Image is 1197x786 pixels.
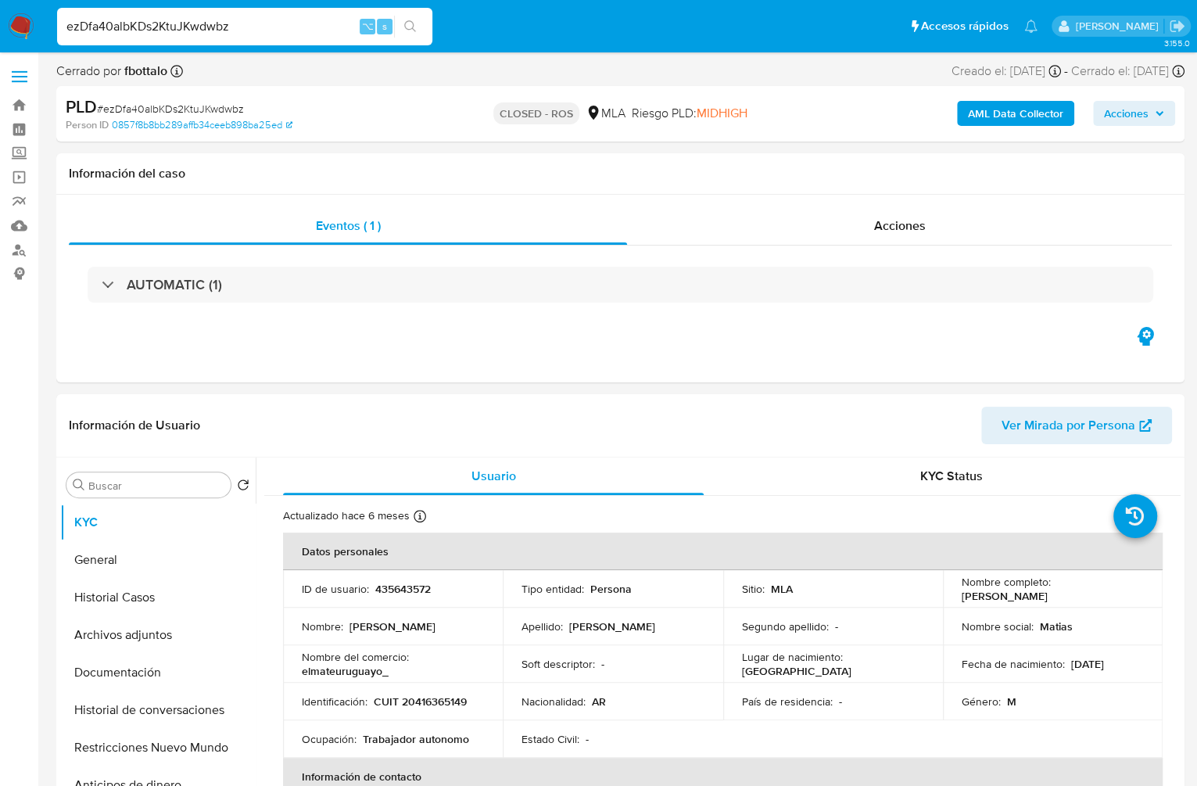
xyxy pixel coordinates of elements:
div: MLA [586,105,625,122]
p: Tipo entidad : [521,582,584,596]
p: jessica.fukman@mercadolibre.com [1075,19,1163,34]
p: [DATE] [1071,657,1104,671]
p: elmateuruguayo_ [302,664,389,678]
p: País de residencia : [742,694,833,709]
button: General [60,541,256,579]
p: [PERSON_NAME] [569,619,655,633]
span: s [382,19,387,34]
a: Notificaciones [1024,20,1038,33]
p: Nacionalidad : [521,694,586,709]
span: Accesos rápidos [921,18,1009,34]
p: Segundo apellido : [742,619,829,633]
span: Ver Mirada por Persona [1002,407,1135,444]
span: Eventos ( 1 ) [316,217,381,235]
button: Restricciones Nuevo Mundo [60,729,256,766]
p: 435643572 [375,582,431,596]
p: [GEOGRAPHIC_DATA] [742,664,851,678]
button: Documentación [60,654,256,691]
span: MIDHIGH [697,104,747,122]
p: Lugar de nacimiento : [742,650,843,664]
button: AML Data Collector [957,101,1074,126]
span: Usuario [471,467,516,485]
h3: AUTOMATIC (1) [127,276,222,293]
span: # ezDfa40albKDs2KtuJKwdwbz [97,101,244,117]
div: AUTOMATIC (1) [88,267,1153,303]
p: MLA [771,582,793,596]
button: search-icon [394,16,426,38]
b: PLD [66,94,97,119]
b: Person ID [66,118,109,132]
span: ⌥ [361,19,373,34]
button: KYC [60,504,256,541]
p: Ocupación : [302,732,357,746]
span: - [1064,63,1068,80]
p: - [835,619,838,633]
p: Identificación : [302,694,367,709]
input: Buscar usuario o caso... [57,16,432,37]
p: Matias [1040,619,1073,633]
p: Persona [590,582,632,596]
span: Acciones [1104,101,1149,126]
button: Archivos adjuntos [60,616,256,654]
button: Ver Mirada por Persona [981,407,1172,444]
p: Sitio : [742,582,765,596]
button: Acciones [1093,101,1175,126]
p: Estado Civil : [521,732,579,746]
button: Buscar [73,479,85,491]
p: M [1007,694,1016,709]
a: 0857f8b8bb289affb34ceeb898ba25ed [112,118,292,132]
p: Nombre social : [962,619,1034,633]
span: Cerrado por [56,63,167,80]
button: Historial Casos [60,579,256,616]
h1: Información del caso [69,166,1172,181]
p: Soft descriptor : [521,657,595,671]
p: Fecha de nacimiento : [962,657,1065,671]
button: Volver al orden por defecto [237,479,249,496]
p: [PERSON_NAME] [349,619,435,633]
p: ID de usuario : [302,582,369,596]
p: Trabajador autonomo [363,732,469,746]
p: - [601,657,604,671]
p: Apellido : [521,619,563,633]
b: AML Data Collector [968,101,1063,126]
span: KYC Status [920,467,983,485]
input: Buscar [88,479,224,493]
a: Salir [1169,18,1185,34]
p: Actualizado hace 6 meses [283,508,410,523]
span: Acciones [874,217,926,235]
p: Nombre del comercio : [302,650,409,664]
p: CLOSED - ROS [493,102,579,124]
th: Datos personales [283,533,1163,570]
p: Nombre : [302,619,343,633]
span: Riesgo PLD: [632,105,747,122]
p: - [839,694,842,709]
div: Creado el: [DATE] [952,63,1061,80]
p: [PERSON_NAME] [962,589,1048,603]
b: fbottalo [121,62,167,80]
p: Nombre completo : [962,575,1051,589]
button: Historial de conversaciones [60,691,256,729]
p: CUIT 20416365149 [374,694,467,709]
h1: Información de Usuario [69,418,200,433]
p: Género : [962,694,1001,709]
div: Cerrado el: [DATE] [1071,63,1184,80]
p: - [586,732,589,746]
p: AR [592,694,606,709]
